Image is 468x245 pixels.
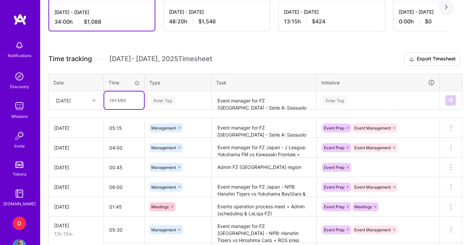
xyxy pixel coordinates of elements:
[284,8,379,15] div: [DATE] - [DATE]
[14,143,25,150] div: Invite
[312,18,325,25] span: $424
[212,119,316,137] textarea: Event manager for FZ [GEOGRAPHIC_DATA] - Serie A: Sassuolo vs Lazio + ROS prep & promotions
[212,139,316,157] textarea: Event manager for FZ Japan - J League: Yokohama FM vs Kawasaki Frontale + ROS prep
[13,129,26,143] img: Invite
[13,217,26,230] div: D
[151,165,176,170] span: Management
[104,159,144,176] input: HH:MM
[145,74,211,91] th: Type
[54,18,149,25] div: 34:00 h
[84,18,101,25] span: $1,088
[151,227,176,232] span: Management
[324,126,344,131] span: Event Prep
[54,144,98,151] div: [DATE]
[49,74,104,91] th: Date
[324,185,344,190] span: Event Prep
[324,165,344,170] span: Event Prep
[445,5,448,9] img: right
[212,178,316,196] textarea: Event manager for FZ Japan - NPB: Hanshin Tigers vs Yokohama BayStars & Yomiuri Giants vs Hiroshi...
[324,227,344,232] span: Event Prep
[54,203,98,210] div: [DATE]
[104,198,144,216] input: HH:MM
[354,227,391,232] span: Event Management
[54,125,98,132] div: [DATE]
[54,184,98,191] div: [DATE]
[104,139,144,157] input: HH:MM
[324,145,344,150] span: Event Prep
[354,126,391,131] span: Event Management
[10,83,29,90] div: Discovery
[54,230,98,237] div: 12h 15m
[92,99,96,102] i: icon Chevron
[104,221,144,239] input: HH:MM
[151,145,176,150] span: Management
[405,52,460,66] button: Export Timesheet
[109,55,212,63] span: [DATE] - [DATE] , 2025 Timesheet
[169,18,265,25] div: 48:20 h
[321,79,435,86] div: Initiative
[48,55,92,63] span: Time tracking
[54,9,149,16] div: [DATE] - [DATE]
[104,119,144,137] input: HH:MM
[13,13,27,25] img: logo
[211,74,317,91] th: Task
[13,187,26,200] img: guide book
[354,185,391,190] span: Event Management
[169,8,265,15] div: [DATE] - [DATE]
[54,222,98,229] div: [DATE]
[13,99,26,113] img: teamwork
[104,178,144,196] input: HH:MM
[150,95,175,105] div: Enter Tag
[13,39,26,52] img: bell
[13,171,26,178] div: Tokens
[151,185,176,190] span: Management
[354,204,372,209] span: Meetings
[11,113,28,120] div: Missions
[56,97,71,104] div: [DATE]
[15,162,23,168] img: tokens
[8,52,31,59] div: Notifications
[11,217,28,230] a: D
[409,56,414,63] i: icon Download
[198,18,216,25] span: $1,546
[54,164,98,171] div: [DATE]
[322,95,347,105] div: Enter Tag
[13,70,26,83] img: discovery
[284,18,379,25] div: 13:15 h
[448,98,453,103] img: Submit
[212,158,316,177] textarea: Admin FZ [GEOGRAPHIC_DATA] region
[104,91,144,109] input: HH:MM
[354,145,391,150] span: Event Management
[3,200,36,207] div: [DOMAIN_NAME]
[109,79,140,86] div: Time
[212,198,316,216] textarea: Events operation process meet + Admin (scheduling & LaLiga FZ)
[151,126,176,131] span: Management
[151,204,169,209] span: Meetings
[425,18,432,25] span: $0
[324,204,344,209] span: Event Prep
[212,217,316,242] textarea: Event manager for FZ [GEOGRAPHIC_DATA] - NPB: Hanshin Tigers vs Hiroshima Carp + ROS prep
